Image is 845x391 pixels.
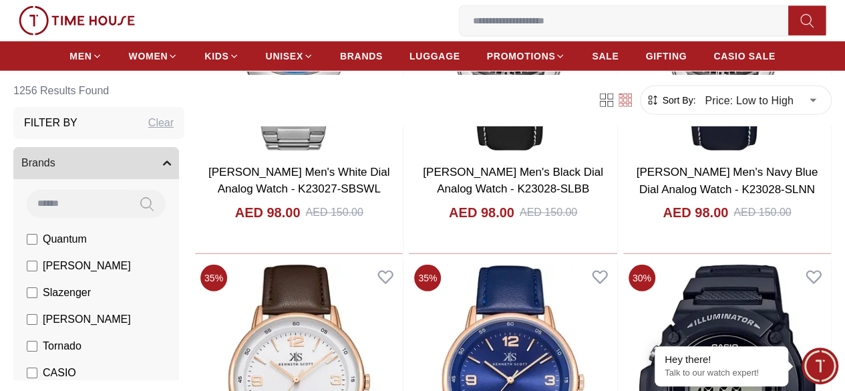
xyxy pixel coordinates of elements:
span: Slazenger [43,285,91,301]
span: PROMOTIONS [487,49,556,63]
span: UNISEX [266,49,303,63]
div: AED 150.00 [520,205,577,221]
span: [PERSON_NAME] [43,258,131,274]
span: CASIO SALE [713,49,776,63]
span: [PERSON_NAME] [43,311,131,328]
span: WOMEN [129,49,168,63]
span: Quantum [43,231,87,247]
span: 35 % [414,265,441,291]
h3: Filter By [24,115,77,131]
span: CASIO [43,365,76,381]
span: LUGGAGE [409,49,460,63]
h4: AED 98.00 [449,203,514,222]
span: MEN [69,49,92,63]
img: ... [19,6,135,35]
div: Price: Low to High [695,82,826,119]
span: Brands [21,155,55,171]
a: MEN [69,44,102,68]
p: Talk to our watch expert! [665,368,778,379]
span: BRANDS [340,49,383,63]
a: [PERSON_NAME] Men's White Dial Analog Watch - K23027-SBSWL [208,166,390,196]
a: CASIO SALE [713,44,776,68]
h6: 1256 Results Found [13,75,184,107]
div: Clear [148,115,174,131]
div: AED 150.00 [305,205,363,221]
span: Sort By: [659,94,695,107]
input: Tornado [27,341,37,352]
span: SALE [592,49,619,63]
div: Hey there! [665,353,778,366]
h4: AED 98.00 [235,203,301,222]
input: Quantum [27,234,37,245]
input: CASIO [27,368,37,378]
div: Chat Widget [802,348,838,384]
span: 30 % [629,265,655,291]
h4: AED 98.00 [663,203,728,222]
input: Slazenger [27,287,37,298]
a: LUGGAGE [409,44,460,68]
a: GIFTING [645,44,687,68]
a: UNISEX [266,44,313,68]
a: [PERSON_NAME] Men's Black Dial Analog Watch - K23028-SLBB [423,166,603,196]
a: BRANDS [340,44,383,68]
span: KIDS [204,49,228,63]
input: [PERSON_NAME] [27,261,37,271]
button: Brands [13,147,179,179]
a: SALE [592,44,619,68]
span: Tornado [43,338,81,354]
input: [PERSON_NAME] [27,314,37,325]
span: 35 % [200,265,227,291]
a: WOMEN [129,44,178,68]
button: Sort By: [646,94,695,107]
a: [PERSON_NAME] Men's Navy Blue Dial Analog Watch - K23028-SLNN [637,166,818,196]
a: PROMOTIONS [487,44,566,68]
div: AED 150.00 [733,205,791,221]
a: KIDS [204,44,238,68]
span: GIFTING [645,49,687,63]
